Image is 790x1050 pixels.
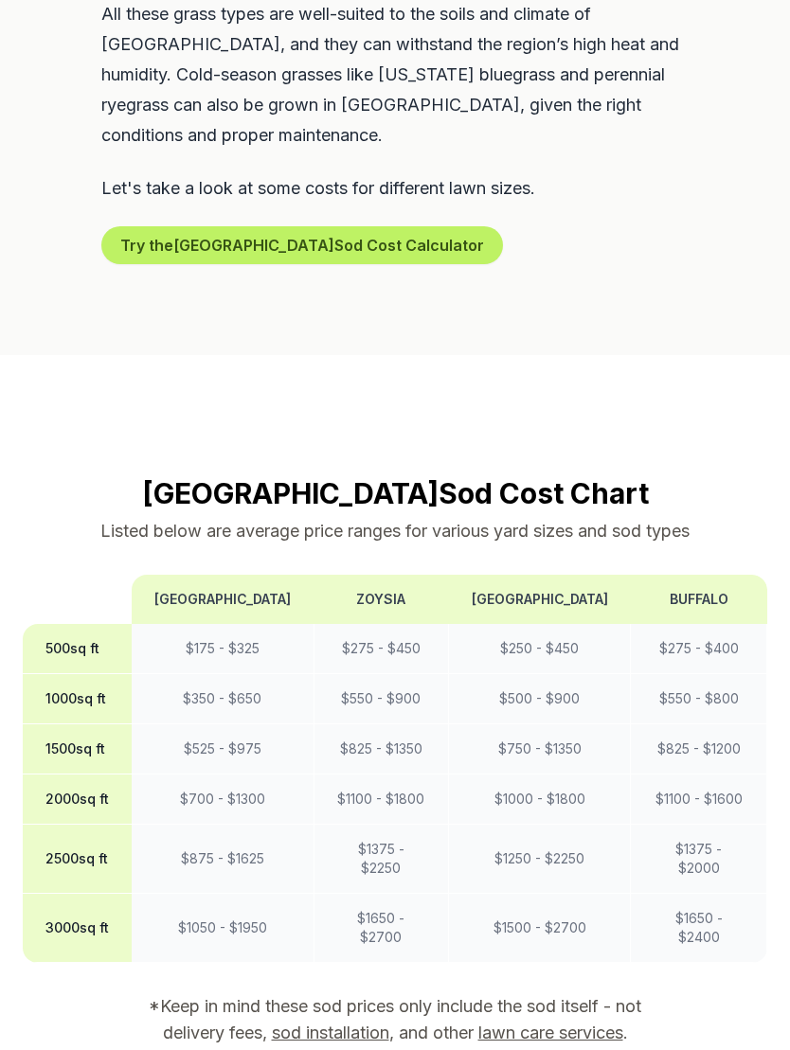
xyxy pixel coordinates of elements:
th: [GEOGRAPHIC_DATA] [449,576,631,625]
td: $ 1100 - $ 1800 [314,775,449,826]
td: $ 825 - $ 1350 [314,725,449,775]
th: 1000 sq ft [23,675,132,725]
th: 2000 sq ft [23,775,132,826]
th: 2500 sq ft [23,826,132,895]
td: $ 550 - $ 800 [631,675,767,725]
td: $ 1000 - $ 1800 [449,775,631,826]
td: $ 275 - $ 400 [631,625,767,675]
td: $ 1100 - $ 1600 [631,775,767,826]
td: $ 1650 - $ 2700 [314,895,449,964]
td: $ 700 - $ 1300 [132,775,314,826]
td: $ 875 - $ 1625 [132,826,314,895]
td: $ 175 - $ 325 [132,625,314,675]
th: 1500 sq ft [23,725,132,775]
p: Listed below are average price ranges for various yard sizes and sod types [23,519,767,545]
p: *Keep in mind these sod prices only include the sod itself - not delivery fees, , and other . [122,994,668,1047]
td: $ 1375 - $ 2250 [314,826,449,895]
td: $ 1650 - $ 2400 [631,895,767,964]
th: 500 sq ft [23,625,132,675]
h2: [GEOGRAPHIC_DATA] Sod Cost Chart [23,477,767,511]
a: lawn care services [478,1023,623,1043]
th: Zoysia [314,576,449,625]
td: $ 825 - $ 1200 [631,725,767,775]
td: $ 275 - $ 450 [314,625,449,675]
td: $ 350 - $ 650 [132,675,314,725]
a: sod installation [272,1023,389,1043]
button: Try the[GEOGRAPHIC_DATA]Sod Cost Calculator [101,227,503,265]
td: $ 1050 - $ 1950 [132,895,314,964]
th: [GEOGRAPHIC_DATA] [132,576,314,625]
th: 3000 sq ft [23,895,132,964]
th: Buffalo [631,576,767,625]
td: $ 500 - $ 900 [449,675,631,725]
p: Let's take a look at some costs for different lawn sizes. [101,174,689,205]
td: $ 1250 - $ 2250 [449,826,631,895]
td: $ 550 - $ 900 [314,675,449,725]
td: $ 750 - $ 1350 [449,725,631,775]
td: $ 1375 - $ 2000 [631,826,767,895]
td: $ 250 - $ 450 [449,625,631,675]
td: $ 525 - $ 975 [132,725,314,775]
td: $ 1500 - $ 2700 [449,895,631,964]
